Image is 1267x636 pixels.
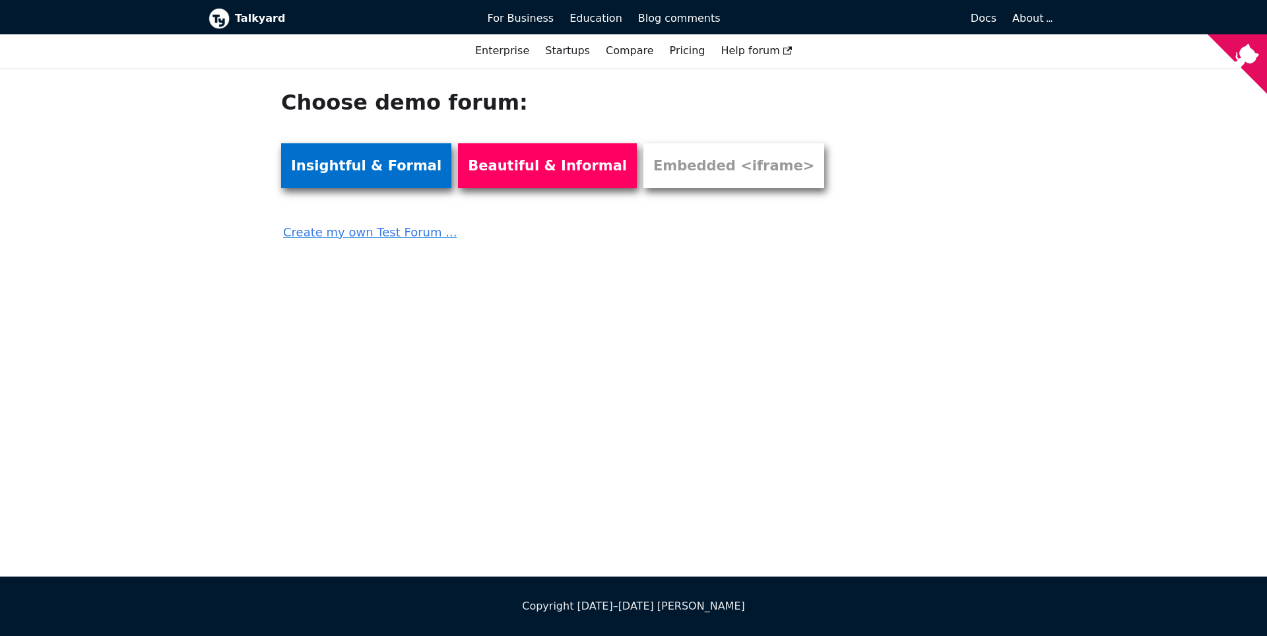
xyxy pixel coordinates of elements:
div: Copyright [DATE]–[DATE] [PERSON_NAME] [209,598,1058,615]
a: Compare [606,44,654,57]
a: About [1012,12,1051,24]
a: Education [562,7,630,30]
a: Embedded <iframe> [643,143,824,188]
a: Talkyard logoTalkyard [209,8,469,29]
a: Create my own Test Forum ... [281,213,841,242]
a: Beautiful & Informal [458,143,637,188]
span: Help forum [721,44,792,57]
span: Education [569,12,622,24]
span: For Business [488,12,554,24]
img: Talkyard logo [209,8,230,29]
a: Pricing [662,40,713,62]
a: Docs [729,7,1005,30]
a: Insightful & Formal [281,143,451,188]
b: Talkyard [235,10,469,27]
a: For Business [480,7,562,30]
a: Blog comments [630,7,729,30]
a: Help forum [713,40,800,62]
a: Enterprise [467,40,537,62]
span: Docs [971,12,996,24]
span: Blog comments [638,12,721,24]
h1: Choose demo forum: [281,89,841,116]
a: Startups [537,40,598,62]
